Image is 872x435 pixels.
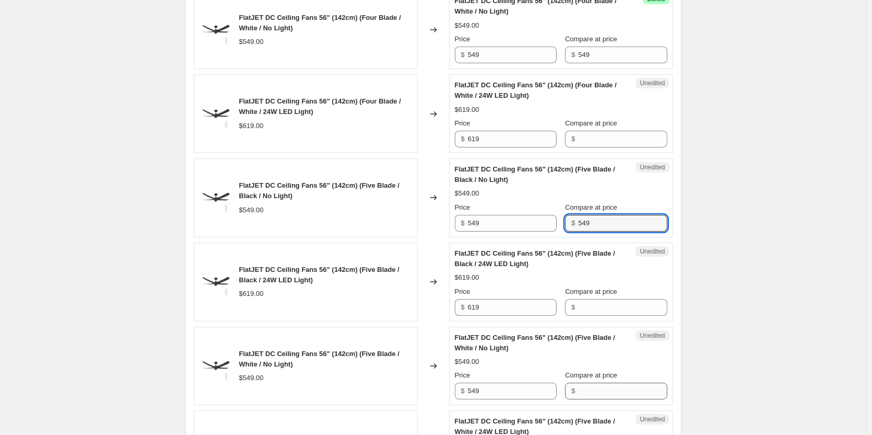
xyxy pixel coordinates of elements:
img: 243_938ada47-c725-4dbe-9c31-79f656770e8e_80x.png [199,98,231,130]
span: FlatJET DC Ceiling Fans 56" (142cm) (Five Blade / Black / 24W LED Light) [455,249,615,268]
span: Unedited [640,415,665,423]
span: Compare at price [565,203,617,211]
div: $549.00 [239,373,264,383]
span: FlatJET DC Ceiling Fans 56" (142cm) (Five Blade / White / No Light) [455,334,615,352]
span: FlatJET DC Ceiling Fans 56" (142cm) (Four Blade / White / 24W LED Light) [455,81,617,99]
span: Unedited [640,331,665,340]
span: FlatJET DC Ceiling Fans 56" (142cm) (Five Blade / Black / No Light) [239,181,399,200]
span: Price [455,119,470,127]
span: FlatJET DC Ceiling Fans 56" (142cm) (Five Blade / Black / 24W LED Light) [239,266,399,284]
div: $549.00 [239,37,264,47]
span: $ [461,219,465,227]
span: Compare at price [565,288,617,295]
span: Compare at price [565,119,617,127]
div: $549.00 [239,205,264,215]
span: FlatJET DC Ceiling Fans 56" (142cm) (Four Blade / White / 24W LED Light) [239,97,401,116]
img: 243_938ada47-c725-4dbe-9c31-79f656770e8e_80x.png [199,182,231,213]
span: $ [461,51,465,59]
div: $619.00 [239,289,264,299]
span: Price [455,288,470,295]
span: Compare at price [565,371,617,379]
div: $619.00 [455,105,479,115]
span: Unedited [640,247,665,256]
span: $ [461,135,465,143]
div: $619.00 [239,121,264,131]
div: $549.00 [455,20,479,31]
span: Price [455,371,470,379]
div: $549.00 [455,357,479,367]
img: 243_938ada47-c725-4dbe-9c31-79f656770e8e_80x.png [199,14,231,45]
span: FlatJET DC Ceiling Fans 56" (142cm) (Five Blade / White / No Light) [239,350,399,368]
span: $ [461,303,465,311]
img: 243_938ada47-c725-4dbe-9c31-79f656770e8e_80x.png [199,350,231,382]
span: FlatJET DC Ceiling Fans 56" (142cm) (Four Blade / White / No Light) [239,14,401,32]
span: $ [571,135,575,143]
span: $ [571,219,575,227]
span: FlatJET DC Ceiling Fans 56" (142cm) (Five Blade / Black / No Light) [455,165,615,184]
span: $ [571,51,575,59]
span: Price [455,203,470,211]
span: Price [455,35,470,43]
div: $549.00 [455,188,479,199]
div: $619.00 [455,272,479,283]
span: Compare at price [565,35,617,43]
span: $ [571,387,575,395]
img: 243_938ada47-c725-4dbe-9c31-79f656770e8e_80x.png [199,266,231,297]
span: $ [461,387,465,395]
span: Unedited [640,79,665,87]
span: Unedited [640,163,665,171]
span: $ [571,303,575,311]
